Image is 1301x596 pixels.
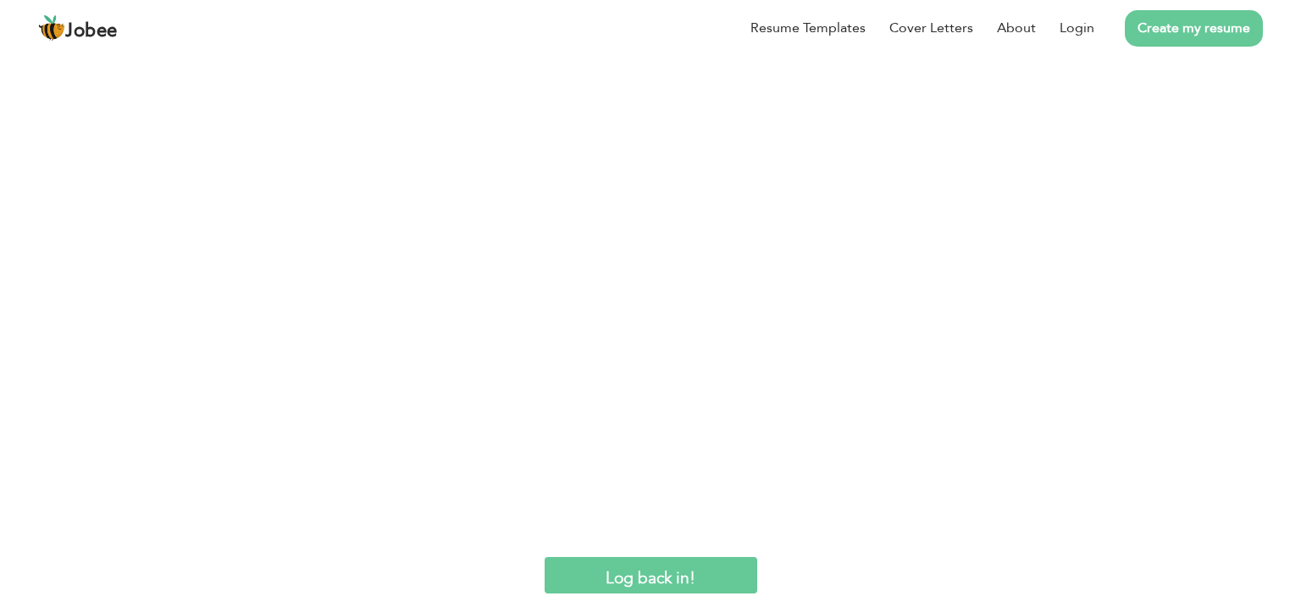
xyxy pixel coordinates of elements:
a: About [997,18,1036,38]
span: Jobee [65,22,118,41]
a: Cover Letters [889,18,973,38]
a: Create my resume [1125,10,1263,47]
a: Resume Templates [750,18,866,38]
a: Jobee [38,14,118,42]
input: Log back in! [545,557,757,593]
img: jobee.io [38,14,65,42]
a: Login [1060,18,1094,38]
